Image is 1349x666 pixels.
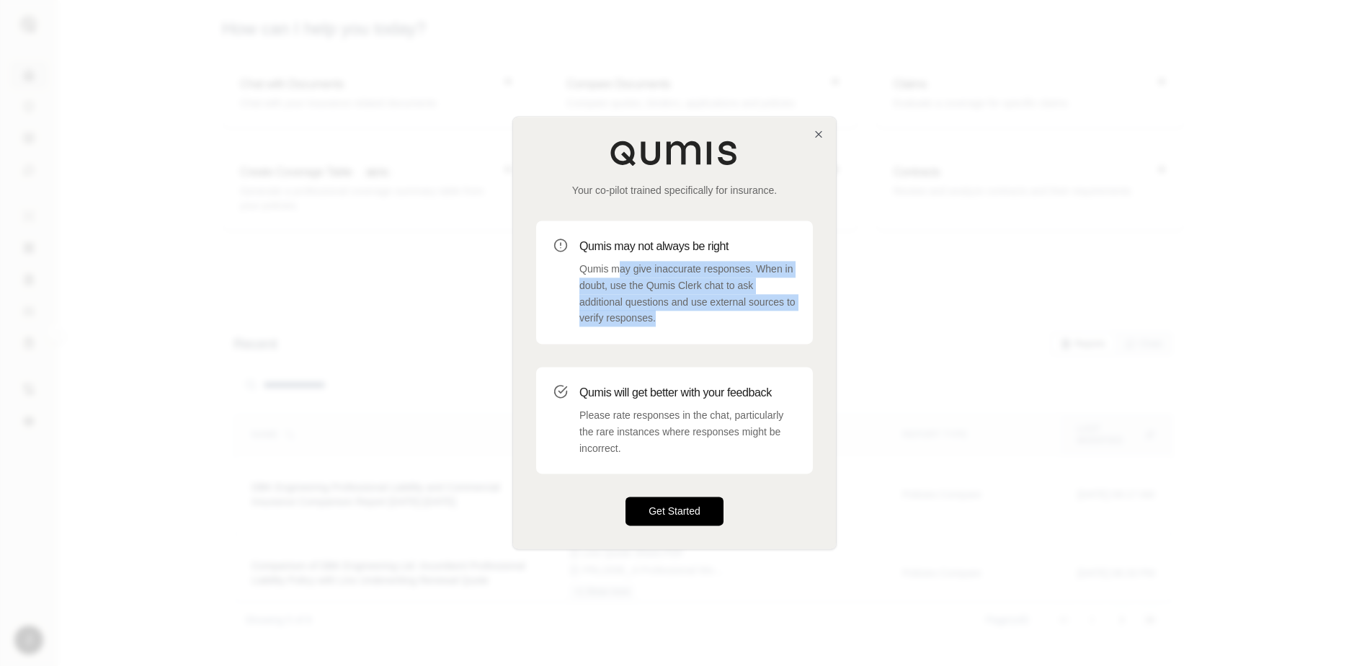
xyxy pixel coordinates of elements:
[625,497,724,526] button: Get Started
[579,238,796,255] h3: Qumis may not always be right
[579,407,796,456] p: Please rate responses in the chat, particularly the rare instances where responses might be incor...
[579,384,796,401] h3: Qumis will get better with your feedback
[579,261,796,327] p: Qumis may give inaccurate responses. When in doubt, use the Qumis Clerk chat to ask additional qu...
[536,183,813,197] p: Your co-pilot trained specifically for insurance.
[610,140,739,166] img: Qumis Logo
